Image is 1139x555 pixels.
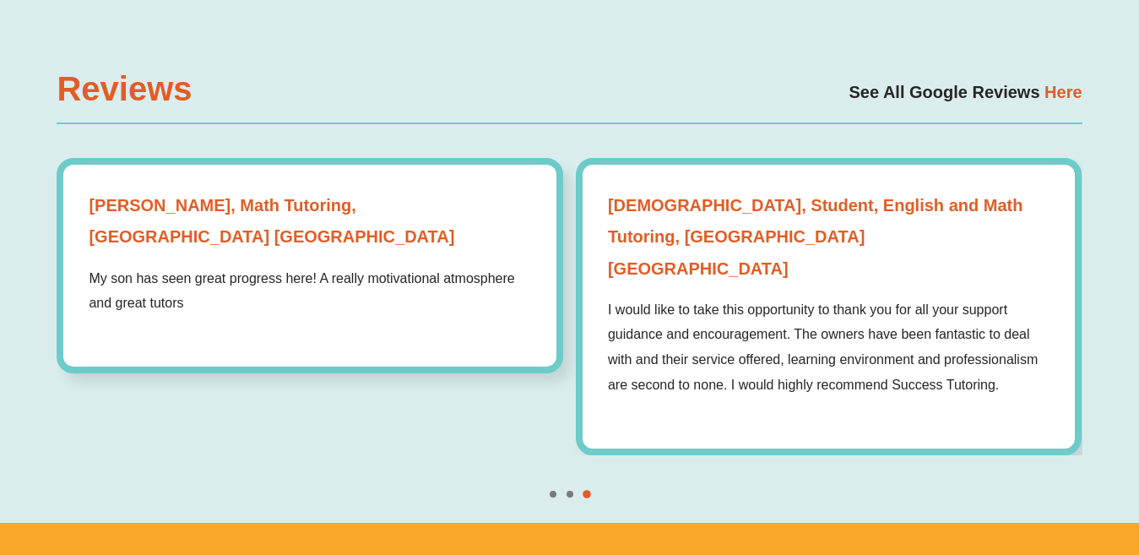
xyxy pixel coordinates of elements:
[89,266,531,316] p: My son has seen great progress here! A really motivational atmosphere and great tutors
[57,72,238,106] h2: Reviews
[1055,474,1139,555] iframe: Chat Widget
[608,297,1050,398] p: I would like to take this opportunity to thank you for all your support guidance and encouragemen...
[57,158,563,373] div: 3 / 4
[608,190,1050,284] strong: [DEMOGRAPHIC_DATA], Student, English and Math Tutoring, [GEOGRAPHIC_DATA] [GEOGRAPHIC_DATA]
[576,158,1082,454] div: 4 / 4
[89,190,531,253] strong: [PERSON_NAME], Math Tutoring, [GEOGRAPHIC_DATA] [GEOGRAPHIC_DATA]
[849,83,1040,101] a: See All Google Reviews
[1040,83,1082,101] a: Here
[1044,83,1082,101] span: Here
